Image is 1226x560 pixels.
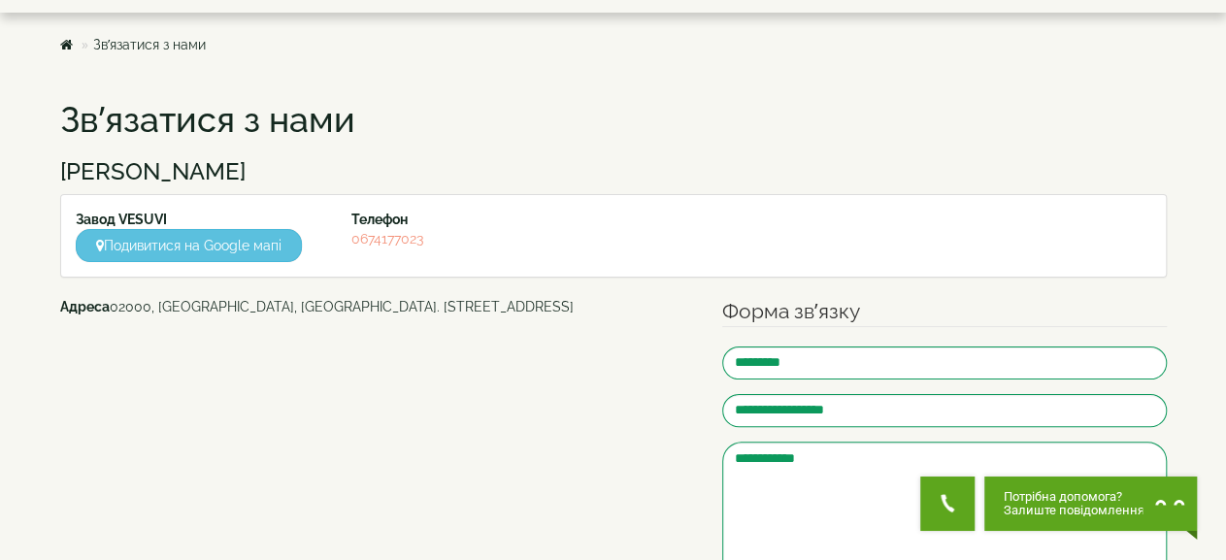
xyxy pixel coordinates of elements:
[351,212,408,227] strong: Телефон
[722,297,1167,327] legend: Форма зв’язку
[93,37,206,52] a: Зв’язатися з нами
[60,159,1167,184] h3: [PERSON_NAME]
[60,299,110,314] b: Адреса
[76,229,302,262] a: Подивитися на Google мапі
[1004,504,1144,517] span: Залиште повідомлення
[76,212,167,227] strong: Завод VESUVI
[920,477,975,531] button: Get Call button
[60,297,694,316] address: 02000, [GEOGRAPHIC_DATA], [GEOGRAPHIC_DATA]. [STREET_ADDRESS]
[984,477,1197,531] button: Chat button
[351,231,423,247] a: 0674177023
[60,101,1167,140] h1: Зв’язатися з нами
[1004,490,1144,504] span: Потрібна допомога?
